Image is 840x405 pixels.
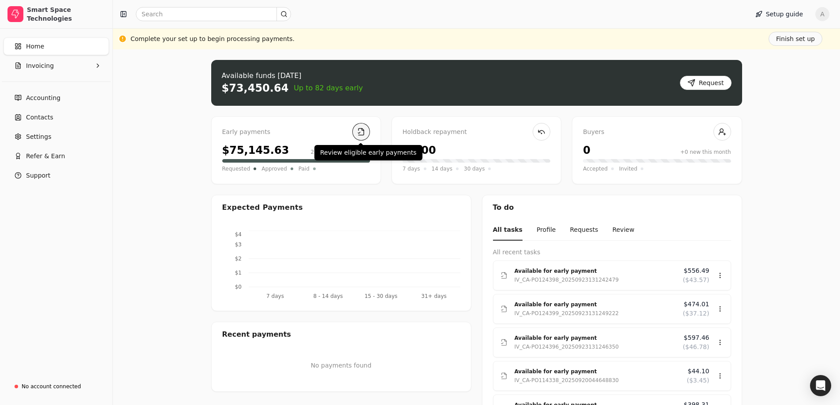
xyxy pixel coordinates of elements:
div: Recent payments [212,322,471,347]
span: ($3.45) [687,376,709,385]
button: Finish set up [769,32,822,46]
span: Accepted [583,164,608,173]
span: 14 days [432,164,452,173]
p: Review eligible early payments [320,148,417,157]
input: Search [136,7,291,21]
div: $73,450.64 [222,81,289,95]
span: Settings [26,132,51,141]
div: $75,145.63 [222,142,289,158]
div: 200% from last month [311,148,370,156]
button: Requests [570,220,598,241]
span: ($37.12) [683,309,709,318]
a: Settings [4,128,109,145]
div: Available for early payment [515,367,680,376]
span: Home [26,42,44,51]
span: 30 days [464,164,485,173]
tspan: $3 [235,242,241,248]
span: Invited [619,164,637,173]
tspan: $1 [235,270,241,276]
button: Invoicing [4,57,109,74]
span: $474.01 [684,300,709,309]
a: Home [4,37,109,55]
tspan: 15 - 30 days [364,293,397,299]
a: Accounting [4,89,109,107]
p: No payments found [222,361,460,370]
div: To do [482,195,742,220]
button: A [815,7,829,21]
tspan: 31+ days [421,293,446,299]
span: Invoicing [26,61,54,71]
div: Buyers [583,127,731,137]
button: Refer & Earn [4,147,109,165]
div: Open Intercom Messenger [810,375,831,396]
span: 7 days [403,164,420,173]
div: No account connected [22,383,81,390]
div: IV_CA-PO124399_20250923131249222 [515,309,619,318]
button: Request [680,76,732,90]
div: 0 [583,142,590,158]
button: Review [612,220,635,241]
div: Available funds [DATE] [222,71,363,81]
button: Support [4,167,109,184]
span: ($43.57) [683,275,709,285]
span: Up to 82 days early [294,83,363,93]
div: Holdback repayment [403,127,550,137]
div: IV_CA-PO124398_20250923131242479 [515,275,619,284]
span: $44.10 [688,367,709,376]
tspan: 8 - 14 days [313,293,343,299]
span: $556.49 [684,266,709,275]
div: Early payments [222,127,370,137]
button: Setup guide [748,7,810,21]
span: ($46.78) [683,342,709,352]
tspan: 7 days [266,293,284,299]
span: Requested [222,164,250,173]
div: Expected Payments [222,202,303,213]
div: Smart Space Technologies [27,5,105,23]
div: Available for early payment [515,300,676,309]
a: No account connected [4,379,109,394]
a: Contacts [4,108,109,126]
tspan: $0 [235,284,241,290]
span: Refer & Earn [26,152,65,161]
span: Accounting [26,93,60,103]
div: Available for early payment [515,334,676,342]
div: IV_CA-PO124396_20250923131246350 [515,342,619,351]
span: Approved [261,164,287,173]
tspan: $4 [235,231,241,238]
span: Contacts [26,113,53,122]
div: $0.00 [403,142,436,158]
span: Paid [299,164,310,173]
div: +0 new this month [680,148,731,156]
div: Complete your set up to begin processing payments. [131,34,295,44]
div: All recent tasks [493,248,731,257]
button: All tasks [493,220,523,241]
span: $597.46 [684,333,709,342]
span: Support [26,171,50,180]
div: Available for early payment [515,267,676,275]
tspan: $2 [235,256,241,262]
div: IV_CA-PO114338_20250920044648830 [515,376,619,385]
button: Profile [537,220,556,241]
